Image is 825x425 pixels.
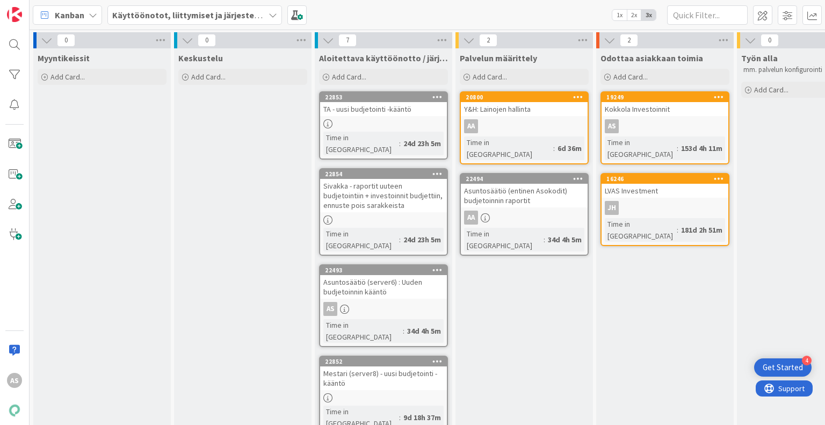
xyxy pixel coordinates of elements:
[323,319,403,343] div: Time in [GEOGRAPHIC_DATA]
[461,92,588,116] div: 20800Y&H: Lainojen hallinta
[473,72,507,82] span: Add Card...
[761,34,779,47] span: 0
[606,93,728,101] div: 19249
[461,174,588,207] div: 22494Asuntosäätiö (entinen Asokodit) budjetoinnin raportit
[461,92,588,102] div: 20800
[641,10,656,20] span: 3x
[460,91,589,164] a: 20800Y&H: Lainojen hallintaAATime in [GEOGRAPHIC_DATA]:6d 36m
[741,53,778,63] span: Työn alla
[323,302,337,316] div: AS
[319,168,448,256] a: 22854Sivakka - raportit uuteen budjetointiin + investoinnit budjettiin, ennuste pois sarakkeistaT...
[320,265,447,299] div: 22493Asuntosäätiö (server6) : Uuden budjetoinnin kääntö
[545,234,584,246] div: 34d 4h 5m
[553,142,555,154] span: :
[399,412,401,423] span: :
[320,265,447,275] div: 22493
[404,325,444,337] div: 34d 4h 5m
[605,136,677,160] div: Time in [GEOGRAPHIC_DATA]
[802,356,812,365] div: 4
[620,34,638,47] span: 2
[605,201,619,215] div: JH
[600,173,729,246] a: 16246LVAS InvestmentJHTime in [GEOGRAPHIC_DATA]:181d 2h 51m
[198,34,216,47] span: 0
[460,53,537,63] span: Palvelun määrittely
[460,173,589,256] a: 22494Asuntosäätiö (entinen Asokodit) budjetoinnin raportitAATime in [GEOGRAPHIC_DATA]:34d 4h 5m
[763,362,803,373] div: Get Started
[320,92,447,116] div: 22853TA - uusi budjetointi -kääntö
[401,138,444,149] div: 24d 23h 5m
[320,357,447,366] div: 22852
[325,170,447,178] div: 22854
[754,358,812,377] div: Open Get Started checklist, remaining modules: 4
[461,174,588,184] div: 22494
[325,358,447,365] div: 22852
[600,91,729,164] a: 19249Kokkola InvestoinnitASTime in [GEOGRAPHIC_DATA]:153d 4h 11m
[677,224,678,236] span: :
[320,275,447,299] div: Asuntosäätiö (server6) : Uuden budjetoinnin kääntö
[320,366,447,390] div: Mestari (server8) - uusi budjetointi -kääntö
[602,201,728,215] div: JH
[399,234,401,246] span: :
[338,34,357,47] span: 7
[466,175,588,183] div: 22494
[754,85,788,95] span: Add Card...
[627,10,641,20] span: 2x
[602,184,728,198] div: LVAS Investment
[332,72,366,82] span: Add Card...
[606,175,728,183] div: 16246
[667,5,748,25] input: Quick Filter...
[600,53,703,63] span: Odottaa asiakkaan toimia
[7,7,22,22] img: Visit kanbanzone.com
[178,53,223,63] span: Keskustelu
[461,102,588,116] div: Y&H: Lainojen hallinta
[678,224,725,236] div: 181d 2h 51m
[464,119,478,133] div: AA
[319,53,448,63] span: Aloitettava käyttöönotto / järjestelmänvaihto
[464,228,544,251] div: Time in [GEOGRAPHIC_DATA]
[38,53,90,63] span: Myyntikeissit
[678,142,725,154] div: 153d 4h 11m
[50,72,85,82] span: Add Card...
[464,211,478,225] div: AA
[325,93,447,101] div: 22853
[602,92,728,116] div: 19249Kokkola Investoinnit
[602,119,728,133] div: AS
[605,218,677,242] div: Time in [GEOGRAPHIC_DATA]
[544,234,545,246] span: :
[320,102,447,116] div: TA - uusi budjetointi -kääntö
[7,403,22,418] img: avatar
[605,119,619,133] div: AS
[677,142,678,154] span: :
[7,373,22,388] div: AS
[401,234,444,246] div: 24d 23h 5m
[461,211,588,225] div: AA
[57,34,75,47] span: 0
[320,169,447,179] div: 22854
[112,10,313,20] b: Käyttöönotot, liittymiset ja järjestelmävaihdokset
[479,34,497,47] span: 2
[320,357,447,390] div: 22852Mestari (server8) - uusi budjetointi -kääntö
[320,179,447,212] div: Sivakka - raportit uuteen budjetointiin + investoinnit budjettiin, ennuste pois sarakkeista
[399,138,401,149] span: :
[464,136,553,160] div: Time in [GEOGRAPHIC_DATA]
[55,9,84,21] span: Kanban
[602,102,728,116] div: Kokkola Investoinnit
[602,174,728,184] div: 16246
[23,2,49,15] span: Support
[320,92,447,102] div: 22853
[403,325,404,337] span: :
[461,184,588,207] div: Asuntosäätiö (entinen Asokodit) budjetoinnin raportit
[602,92,728,102] div: 19249
[613,72,648,82] span: Add Card...
[319,91,448,160] a: 22853TA - uusi budjetointi -kääntöTime in [GEOGRAPHIC_DATA]:24d 23h 5m
[320,169,447,212] div: 22854Sivakka - raportit uuteen budjetointiin + investoinnit budjettiin, ennuste pois sarakkeista
[319,264,448,347] a: 22493Asuntosäätiö (server6) : Uuden budjetoinnin kääntöASTime in [GEOGRAPHIC_DATA]:34d 4h 5m
[323,132,399,155] div: Time in [GEOGRAPHIC_DATA]
[461,119,588,133] div: AA
[320,302,447,316] div: AS
[612,10,627,20] span: 1x
[466,93,588,101] div: 20800
[323,228,399,251] div: Time in [GEOGRAPHIC_DATA]
[191,72,226,82] span: Add Card...
[602,174,728,198] div: 16246LVAS Investment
